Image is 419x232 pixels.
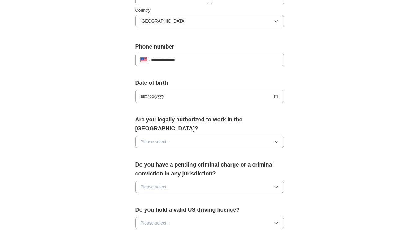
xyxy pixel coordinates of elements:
span: Please select... [141,183,170,190]
label: Are you legally authorized to work in the [GEOGRAPHIC_DATA]? [135,115,284,133]
label: Phone number [135,42,284,51]
span: Please select... [141,220,170,226]
span: Please select... [141,138,170,145]
button: Please select... [135,136,284,148]
label: Country [135,7,284,14]
button: Please select... [135,181,284,193]
span: [GEOGRAPHIC_DATA] [141,18,186,24]
label: Do you have a pending criminal charge or a criminal conviction in any jurisdiction? [135,160,284,178]
label: Date of birth [135,78,284,87]
button: Please select... [135,217,284,229]
label: Do you hold a valid US driving licence? [135,205,284,214]
button: [GEOGRAPHIC_DATA] [135,15,284,27]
